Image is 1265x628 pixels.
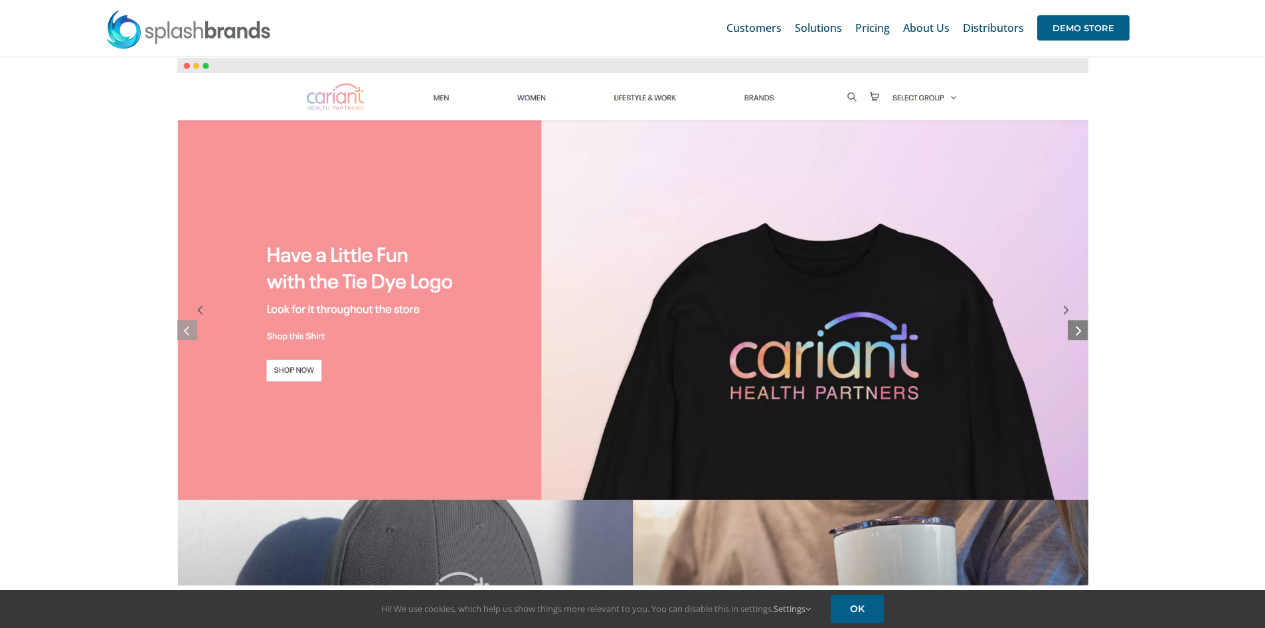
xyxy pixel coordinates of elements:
span: Solutions [795,23,842,33]
img: SplashBrands.com Logo [106,9,272,49]
span: About Us [903,23,950,33]
a: screely-1684639515953 [177,575,1088,589]
span: DEMO STORE [1037,15,1130,41]
span: Hi! We use cookies, which help us show things more relevant to you. You can disable this in setti... [381,603,811,615]
nav: Main Menu Sticky [726,7,1130,49]
img: screely-1684639515953.png [177,58,1088,585]
span: Distributors [963,23,1024,33]
a: Distributors [963,7,1024,49]
a: OK [831,595,884,623]
span: Pricing [855,23,890,33]
span: Customers [726,23,782,33]
a: DEMO STORE [1037,7,1130,49]
a: Settings [774,603,811,615]
a: Pricing [855,7,890,49]
a: Customers [726,7,782,49]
